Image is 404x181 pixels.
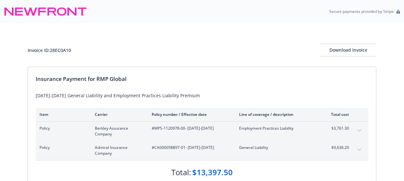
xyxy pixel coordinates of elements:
div: $13,397.50 [192,167,233,178]
span: Policy [40,145,85,151]
div: Insurance Payment for RMP Global [36,75,368,83]
div: [DATE]-[DATE] General Liability and Employment Practices Liability Premium [36,92,368,99]
div: Policy number / Effective date [152,112,229,117]
div: Carrier [95,112,141,117]
p: Secure payments provided by Stripe [329,9,394,14]
span: $3,761.30 [325,125,349,131]
div: PolicyAdmiral Insurance Company#CA000058897-01- [DATE]-[DATE]General Liability$9,636.20expand con... [36,141,368,160]
span: General Liability [239,145,315,151]
button: expand content [354,145,364,155]
div: Total: [171,167,191,178]
div: Download Invoice [320,44,376,56]
span: #MPS-1120978-00 - [DATE]-[DATE] [152,125,229,131]
span: $9,636.20 [325,145,349,151]
div: PolicyBerkley Assurance Company#MPS-1120978-00- [DATE]-[DATE]Employment Practices Liability$3,761... [36,122,368,141]
button: expand content [354,125,364,136]
div: Invoice ID: 28EC0A10 [28,47,71,54]
span: Admiral Insurance Company [95,145,141,156]
span: Employment Practices Liability [239,125,315,131]
div: Total cost [325,112,349,117]
span: #CA000058897-01 - [DATE]-[DATE] [152,145,229,151]
div: Line of coverage / description [239,112,315,117]
span: Policy [40,125,85,131]
button: Download Invoice [320,44,376,56]
span: Berkley Assurance Company [95,125,141,137]
div: Item [40,112,85,117]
